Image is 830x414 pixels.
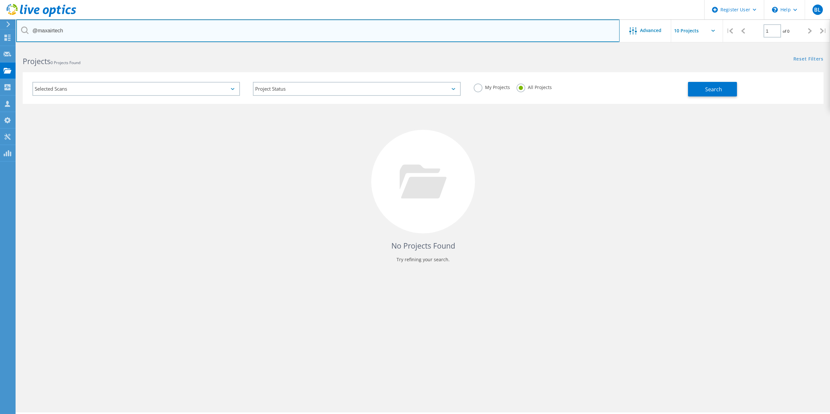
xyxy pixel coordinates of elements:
p: Try refining your search. [29,254,817,265]
svg: \n [772,7,778,13]
a: Live Optics Dashboard [6,14,76,18]
div: | [817,19,830,42]
label: My Projects [474,84,510,90]
label: All Projects [516,84,552,90]
h4: No Projects Found [29,241,817,251]
span: Search [705,86,722,93]
input: Search projects by name, owner, ID, company, etc [16,19,620,42]
a: Reset Filters [793,57,824,62]
span: of 0 [783,28,789,34]
div: | [723,19,736,42]
div: Project Status [253,82,460,96]
button: Search [688,82,737,96]
span: 0 Projects Found [51,60,80,65]
span: Advanced [640,28,661,33]
span: BL [814,7,821,12]
b: Projects [23,56,51,66]
div: Selected Scans [32,82,240,96]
